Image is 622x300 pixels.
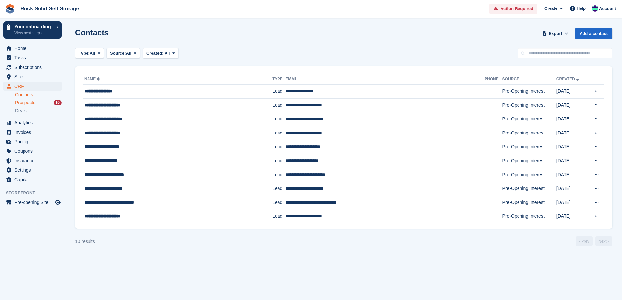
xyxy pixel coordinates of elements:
[3,63,62,72] a: menu
[14,166,54,175] span: Settings
[577,5,586,12] span: Help
[502,154,556,168] td: Pre-Opening interest
[502,140,556,154] td: Pre-Opening interest
[3,21,62,39] a: Your onboarding View next steps
[575,28,612,39] a: Add a contact
[272,168,285,182] td: Lead
[14,128,54,137] span: Invoices
[14,82,54,91] span: CRM
[3,137,62,146] a: menu
[14,30,53,36] p: View next steps
[14,147,54,156] span: Coupons
[272,126,285,140] td: Lead
[541,28,570,39] button: Export
[556,196,587,210] td: [DATE]
[592,5,598,12] img: Steven Quinn
[576,236,593,246] a: Previous
[502,85,556,99] td: Pre-Opening interest
[5,4,15,14] img: stora-icon-8386f47178a22dfd0bd8f6a31ec36ba5ce8667c1dd55bd0f319d3a0aa187defe.svg
[272,196,285,210] td: Lead
[556,210,587,223] td: [DATE]
[14,198,54,207] span: Pre-opening Site
[3,53,62,62] a: menu
[6,190,65,196] span: Storefront
[14,72,54,81] span: Sites
[574,236,614,246] nav: Page
[3,44,62,53] a: menu
[502,112,556,126] td: Pre-Opening interest
[3,198,62,207] a: menu
[272,154,285,168] td: Lead
[54,100,62,105] div: 10
[272,210,285,223] td: Lead
[556,154,587,168] td: [DATE]
[75,48,104,59] button: Type: All
[556,126,587,140] td: [DATE]
[14,118,54,127] span: Analytics
[3,156,62,165] a: menu
[14,44,54,53] span: Home
[501,6,533,12] span: Action Required
[165,51,170,55] span: All
[485,74,502,85] th: Phone
[106,48,140,59] button: Source: All
[502,74,556,85] th: Source
[14,137,54,146] span: Pricing
[14,175,54,184] span: Capital
[595,236,612,246] a: Next
[502,98,556,112] td: Pre-Opening interest
[110,50,126,56] span: Source:
[79,50,90,56] span: Type:
[502,196,556,210] td: Pre-Opening interest
[599,6,616,12] span: Account
[272,85,285,99] td: Lead
[556,112,587,126] td: [DATE]
[75,238,95,245] div: 10 results
[3,166,62,175] a: menu
[14,156,54,165] span: Insurance
[272,98,285,112] td: Lead
[14,53,54,62] span: Tasks
[556,77,580,81] a: Created
[15,108,27,114] span: Deals
[489,4,537,14] a: Action Required
[502,168,556,182] td: Pre-Opening interest
[18,3,82,14] a: Rock Solid Self Storage
[3,128,62,137] a: menu
[15,107,62,114] a: Deals
[502,182,556,196] td: Pre-Opening interest
[15,99,62,106] a: Prospects 10
[3,72,62,81] a: menu
[272,182,285,196] td: Lead
[14,63,54,72] span: Subscriptions
[143,48,179,59] button: Created: All
[54,198,62,206] a: Preview store
[14,24,53,29] p: Your onboarding
[272,140,285,154] td: Lead
[272,112,285,126] td: Lead
[556,168,587,182] td: [DATE]
[556,140,587,154] td: [DATE]
[84,77,101,81] a: Name
[549,30,562,37] span: Export
[272,74,285,85] th: Type
[556,182,587,196] td: [DATE]
[285,74,485,85] th: Email
[556,85,587,99] td: [DATE]
[502,210,556,223] td: Pre-Opening interest
[3,147,62,156] a: menu
[556,98,587,112] td: [DATE]
[3,118,62,127] a: menu
[75,28,109,37] h1: Contacts
[3,82,62,91] a: menu
[90,50,95,56] span: All
[146,51,164,55] span: Created:
[544,5,557,12] span: Create
[3,175,62,184] a: menu
[502,126,556,140] td: Pre-Opening interest
[126,50,132,56] span: All
[15,92,62,98] a: Contacts
[15,100,35,106] span: Prospects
